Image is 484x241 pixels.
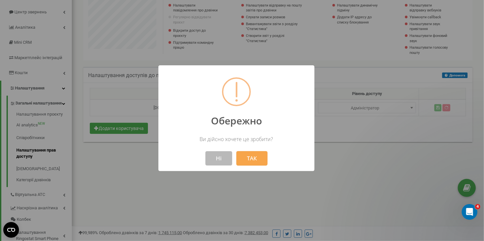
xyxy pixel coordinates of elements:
p: Ви дійсно хочете це зробити? [164,136,309,143]
button: Ні [205,151,232,166]
button: Open CMP widget [3,222,19,238]
iframe: Intercom live chat [462,204,477,220]
h2: Обережно [164,114,309,127]
button: ТАК [236,151,267,166]
span: 4 [475,204,480,209]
